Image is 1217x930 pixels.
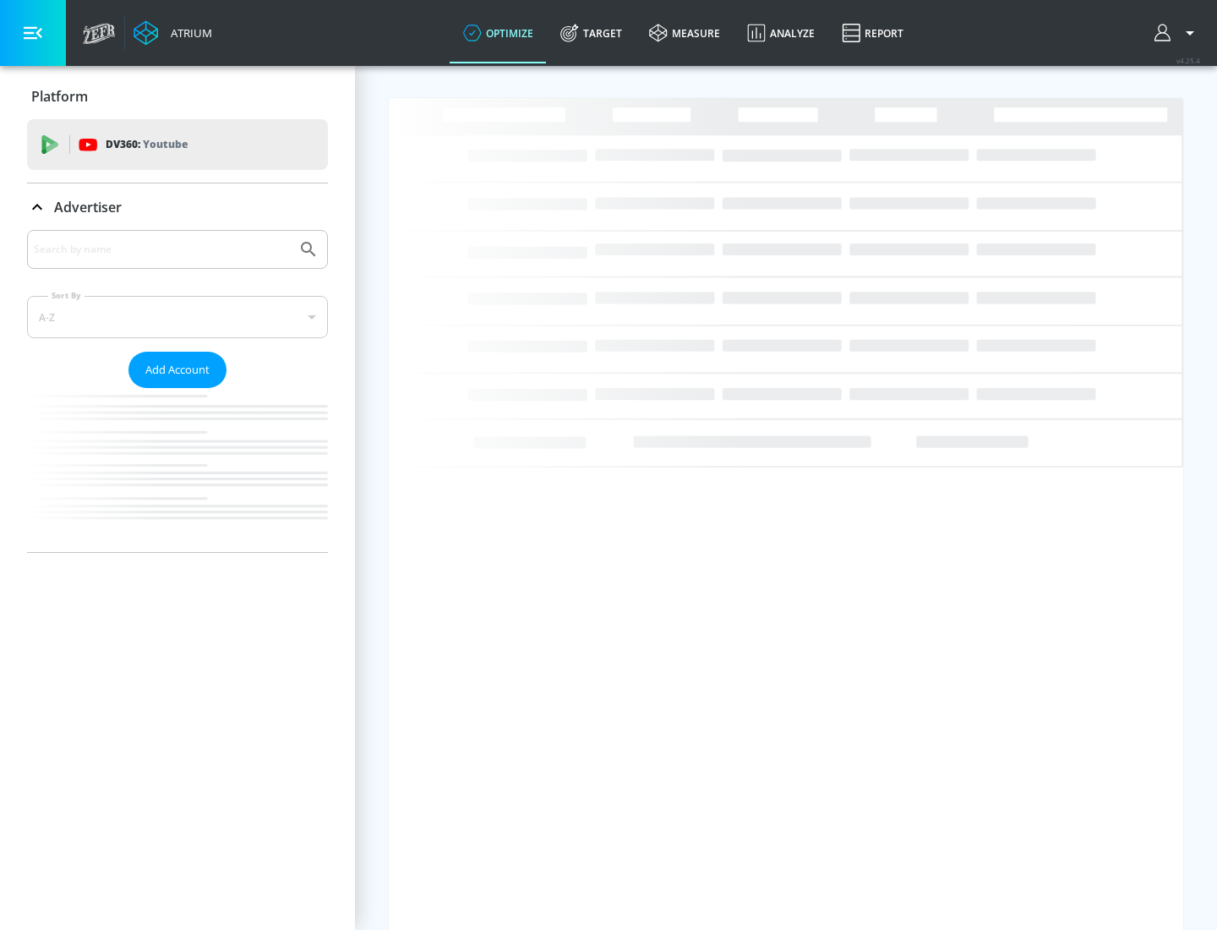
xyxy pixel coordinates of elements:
[106,135,188,154] p: DV360:
[1176,56,1200,65] span: v 4.25.4
[27,230,328,552] div: Advertiser
[134,20,212,46] a: Atrium
[27,73,328,120] div: Platform
[734,3,828,63] a: Analyze
[27,388,328,552] nav: list of Advertiser
[143,135,188,153] p: Youtube
[450,3,547,63] a: optimize
[128,352,226,388] button: Add Account
[164,25,212,41] div: Atrium
[27,296,328,338] div: A-Z
[547,3,636,63] a: Target
[48,290,85,301] label: Sort By
[27,119,328,170] div: DV360: Youtube
[34,238,290,260] input: Search by name
[27,183,328,231] div: Advertiser
[636,3,734,63] a: measure
[145,360,210,380] span: Add Account
[828,3,917,63] a: Report
[54,198,122,216] p: Advertiser
[31,87,88,106] p: Platform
